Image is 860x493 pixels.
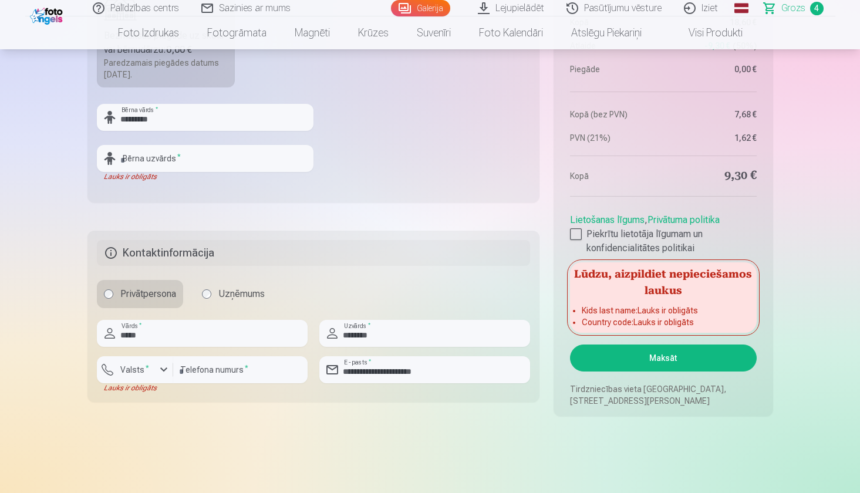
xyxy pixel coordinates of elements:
[344,16,403,49] a: Krūzes
[465,16,557,49] a: Foto kalendāri
[570,383,756,407] p: Tirdzniecības vieta [GEOGRAPHIC_DATA], [STREET_ADDRESS][PERSON_NAME]
[582,305,744,316] li: Kids last name : Lauks ir obligāts
[582,316,744,328] li: Country code : Lauks ir obligāts
[570,109,657,120] dt: Kopā (bez PVN)
[403,16,465,49] a: Suvenīri
[570,208,756,255] div: ,
[97,172,313,181] div: Lauks ir obligāts
[570,168,657,184] dt: Kopā
[97,240,531,266] h5: Kontaktinformācija
[570,132,657,144] dt: PVN (21%)
[104,16,193,49] a: Foto izdrukas
[570,262,756,300] h5: Lūdzu, aizpildiet nepieciešamos laukus
[97,280,183,308] label: Privātpersona
[104,57,228,80] div: Paredzamais piegādes datums [DATE].
[570,63,657,75] dt: Piegāde
[97,383,173,393] div: Lauks ir obligāts
[810,2,824,15] span: 4
[166,44,192,55] b: 0,00 €
[656,16,757,49] a: Visi produkti
[202,289,211,299] input: Uzņēmums
[195,280,272,308] label: Uzņēmums
[557,16,656,49] a: Atslēgu piekariņi
[104,289,113,299] input: Privātpersona
[570,345,756,372] button: Maksāt
[781,1,805,15] span: Grozs
[570,214,645,225] a: Lietošanas līgums
[116,364,154,376] label: Valsts
[669,132,757,144] dd: 1,62 €
[669,168,757,184] dd: 9,30 €
[669,63,757,75] dd: 0,00 €
[30,5,66,25] img: /fa1
[193,16,281,49] a: Fotogrāmata
[281,16,344,49] a: Magnēti
[669,109,757,120] dd: 7,68 €
[570,227,756,255] label: Piekrītu lietotāja līgumam un konfidencialitātes politikai
[97,356,173,383] button: Valsts*
[647,214,720,225] a: Privātuma politika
